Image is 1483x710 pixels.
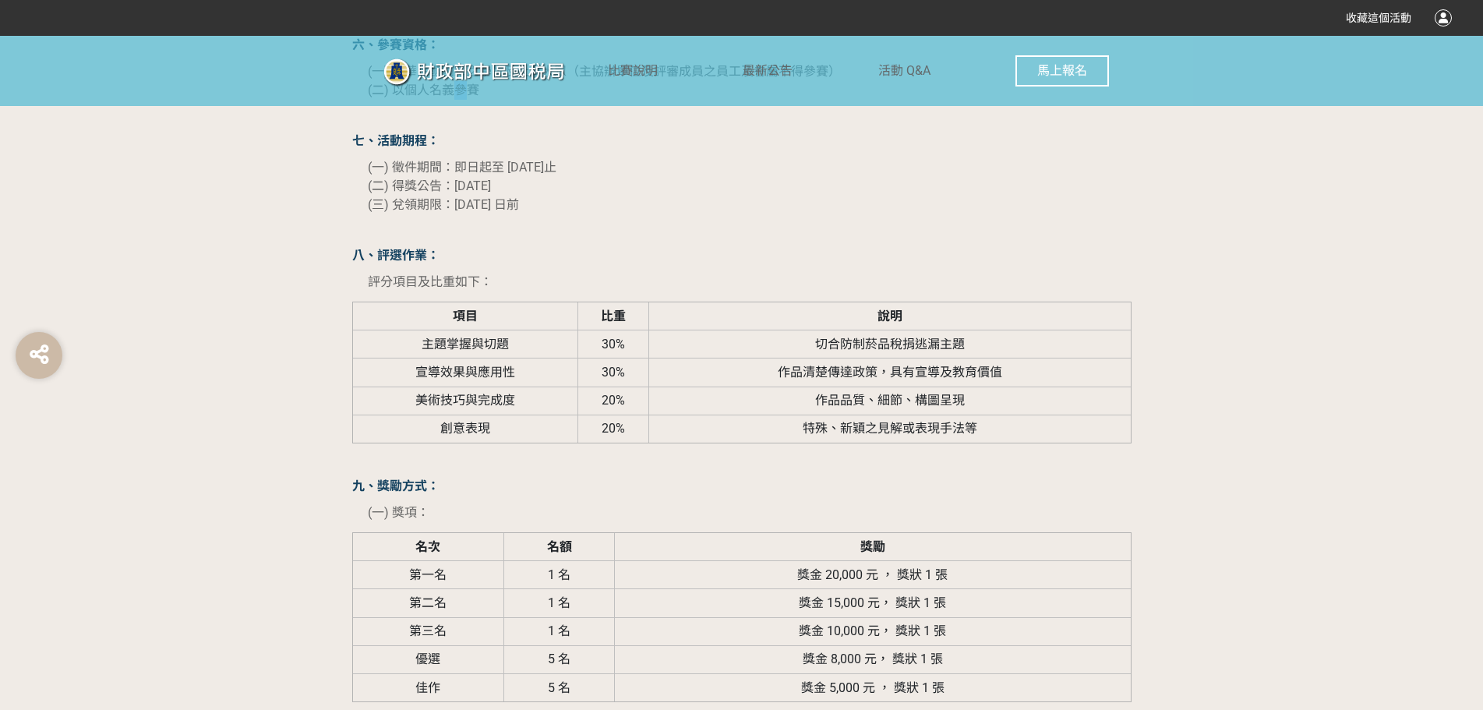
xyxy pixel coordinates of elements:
span: 活動 Q&A [878,63,930,78]
span: 切合防制菸品稅捐逃漏主題 [815,337,965,351]
span: 第三名 [409,623,447,638]
span: 獎金 20,000 元 ， 獎狀 1 張 [797,567,948,582]
span: (三) 兌領期限：[DATE] 日前 [368,197,519,212]
strong: 說明 [877,309,902,323]
span: 評分項目及比重如下： [368,274,493,289]
strong: 八、評選作業： [352,248,440,263]
a: 比賽說明 [608,36,658,106]
span: 1 名 [548,623,570,638]
span: 5 名 [548,680,570,695]
strong: 比重 [601,309,626,323]
span: 佳作 [415,680,440,695]
span: 宣導效果與應用性 [415,365,515,380]
span: 收藏這個活動 [1346,12,1411,24]
a: 活動 Q&A [878,36,930,106]
span: (一) 獎項： [368,505,429,520]
span: 20% [602,393,625,408]
span: 獎勵 [860,539,885,554]
span: 主題掌握與切題 [422,337,509,351]
span: 第二名 [409,595,447,610]
span: 比賽說明 [608,63,658,78]
span: 20% [602,421,625,436]
span: 30% [602,365,625,380]
span: 美術技巧與完成度 [415,393,515,408]
a: 最新公告 [743,36,793,106]
span: (二) 得獎公告：[DATE] [368,178,491,193]
span: 最新公告 [743,63,793,78]
span: 優選 [415,652,440,666]
span: 1 名 [548,567,570,582]
span: 5 名 [548,652,570,666]
span: 作品品質、細節、構圖呈現 [815,393,965,408]
span: 獎金 8,000 元， 獎狀 1 張 [803,652,943,666]
span: 創意表現 [440,421,490,436]
span: 30% [602,337,625,351]
span: 特殊、新穎之見解或表現手法等 [803,421,977,436]
span: 獎金 15,000 元， 獎狀 1 張 [799,595,946,610]
span: 獎金 5,000 元 ， 獎狀 1 張 [801,680,945,695]
span: 名次 [415,539,440,554]
span: 作品清楚傳達政策，具有宣導及教育價值 [778,365,1002,380]
strong: 項目 [453,309,478,323]
button: 馬上報名 [1015,55,1109,87]
span: 1 名 [548,595,570,610]
span: 第一名 [409,567,447,582]
strong: 九、獎勵方式： [352,479,440,493]
span: 獎金 10,000 元， 獎狀 1 張 [799,623,946,638]
img: 「拒菸新世界 AI告訴你」防制菸品稅捐逃漏 徵件比賽 [374,52,608,91]
span: 馬上報名 [1037,63,1087,78]
strong: 七、活動期程： [352,133,440,148]
span: (一) 徵件期間：即日起至 [DATE]止 [368,160,556,175]
span: 名額 [547,539,572,554]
